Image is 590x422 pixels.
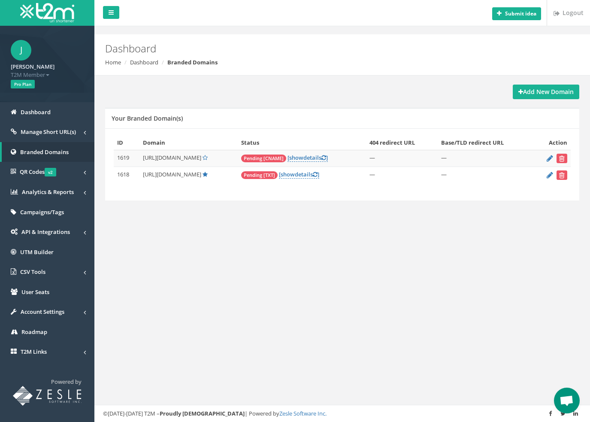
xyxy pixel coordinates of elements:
[533,135,571,150] th: Action
[20,168,56,176] span: QR Codes
[21,348,47,355] span: T2M Links
[11,61,84,79] a: [PERSON_NAME] T2M Member
[289,154,303,161] span: show
[513,85,579,99] a: Add New Domain
[114,167,139,184] td: 1618
[167,58,218,66] strong: Branded Domains
[20,208,64,216] span: Campaigns/Tags
[279,410,327,417] a: Zesle Software Inc.
[366,150,438,167] td: —
[21,128,76,136] span: Manage Short URL(s)
[103,410,581,418] div: ©[DATE]-[DATE] T2M – | Powered by
[11,40,31,61] span: J
[114,135,139,150] th: ID
[21,308,64,316] span: Account Settings
[287,154,328,162] a: [showdetails]
[366,167,438,184] td: —
[11,80,35,88] span: Pro Plan
[20,148,69,156] span: Branded Domains
[160,410,245,417] strong: Proudly [DEMOGRAPHIC_DATA]
[139,135,238,150] th: Domain
[45,168,56,176] span: v2
[112,115,183,121] h5: Your Branded Domain(s)
[20,3,74,22] img: T2M
[143,170,201,178] span: [URL][DOMAIN_NAME]
[492,7,541,20] button: Submit idea
[203,154,208,161] a: Set Default
[105,43,498,54] h2: Dashboard
[130,58,158,66] a: Dashboard
[518,88,574,96] strong: Add New Domain
[11,71,84,79] span: T2M Member
[11,63,54,70] strong: [PERSON_NAME]
[105,58,121,66] a: Home
[241,155,286,162] span: Pending [CNAME]
[143,154,201,161] span: [URL][DOMAIN_NAME]
[21,288,49,296] span: User Seats
[51,378,82,386] span: Powered by
[366,135,438,150] th: 404 redirect URL
[438,150,533,167] td: —
[279,170,319,179] a: [showdetails]
[21,328,47,336] span: Roadmap
[438,167,533,184] td: —
[22,188,74,196] span: Analytics & Reports
[203,170,208,178] a: Default
[238,135,366,150] th: Status
[13,386,82,406] img: T2M URL Shortener powered by Zesle Software Inc.
[20,248,54,256] span: UTM Builder
[20,268,45,276] span: CSV Tools
[241,171,278,179] span: Pending [TXT]
[21,108,51,116] span: Dashboard
[438,135,533,150] th: Base/TLD redirect URL
[554,388,580,413] div: Open chat
[114,150,139,167] td: 1619
[281,170,295,178] span: show
[21,228,70,236] span: API & Integrations
[505,10,536,17] b: Submit idea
